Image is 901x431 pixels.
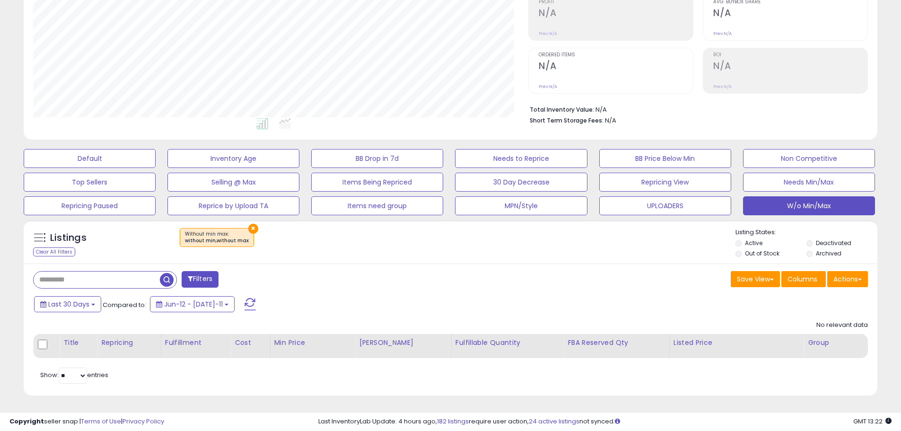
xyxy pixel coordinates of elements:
[808,338,864,348] div: Group
[63,338,93,348] div: Title
[539,84,557,89] small: Prev: N/A
[713,84,732,89] small: Prev: N/A
[539,61,693,73] h2: N/A
[24,149,156,168] button: Default
[359,338,447,348] div: [PERSON_NAME]
[804,334,868,358] th: CSV column name: cust_attr_3_Group
[455,196,587,215] button: MPN/Style
[605,116,616,125] span: N/A
[816,249,841,257] label: Archived
[713,8,867,20] h2: N/A
[674,338,800,348] div: Listed Price
[816,239,851,247] label: Deactivated
[539,53,693,58] span: Ordered Items
[743,149,875,168] button: Non Competitive
[745,239,762,247] label: Active
[713,53,867,58] span: ROI
[24,173,156,192] button: Top Sellers
[50,231,87,245] h5: Listings
[599,149,731,168] button: BB Price Below Min
[455,338,560,348] div: Fulfillable Quantity
[167,173,299,192] button: Selling @ Max
[853,417,892,426] span: 2025-08-11 13:22 GMT
[455,149,587,168] button: Needs to Reprice
[735,228,877,237] p: Listing States:
[311,149,443,168] button: BB Drop in 7d
[599,173,731,192] button: Repricing View
[101,338,157,348] div: Repricing
[248,224,258,234] button: ×
[568,338,665,348] div: FBA Reserved Qty
[9,417,44,426] strong: Copyright
[311,196,443,215] button: Items need group
[743,196,875,215] button: W/o Min/Max
[40,370,108,379] span: Show: entries
[530,106,594,114] b: Total Inventory Value:
[318,417,892,426] div: Last InventoryLab Update: 4 hours ago, require user action, not synced.
[731,271,780,287] button: Save View
[150,296,235,312] button: Jun-12 - [DATE]-11
[185,230,249,245] span: Without min max :
[235,338,266,348] div: Cost
[530,116,604,124] b: Short Term Storage Fees:
[713,61,867,73] h2: N/A
[33,247,75,256] div: Clear All Filters
[816,321,868,330] div: No relevant data
[455,173,587,192] button: 30 Day Decrease
[48,299,89,309] span: Last 30 Days
[599,196,731,215] button: UPLOADERS
[311,173,443,192] button: Items Being Repriced
[274,338,351,348] div: Min Price
[167,196,299,215] button: Reprice by Upload TA
[182,271,219,288] button: Filters
[743,173,875,192] button: Needs Min/Max
[81,417,121,426] a: Terms of Use
[745,249,779,257] label: Out of Stock
[9,417,164,426] div: seller snap | |
[122,417,164,426] a: Privacy Policy
[539,31,557,36] small: Prev: N/A
[437,417,469,426] a: 182 listings
[34,296,101,312] button: Last 30 Days
[165,338,227,348] div: Fulfillment
[103,300,146,309] span: Compared to:
[185,237,249,244] div: without min,without max
[167,149,299,168] button: Inventory Age
[787,274,817,284] span: Columns
[827,271,868,287] button: Actions
[24,196,156,215] button: Repricing Paused
[539,8,693,20] h2: N/A
[529,417,579,426] a: 24 active listings
[713,31,732,36] small: Prev: N/A
[164,299,223,309] span: Jun-12 - [DATE]-11
[530,103,861,114] li: N/A
[781,271,826,287] button: Columns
